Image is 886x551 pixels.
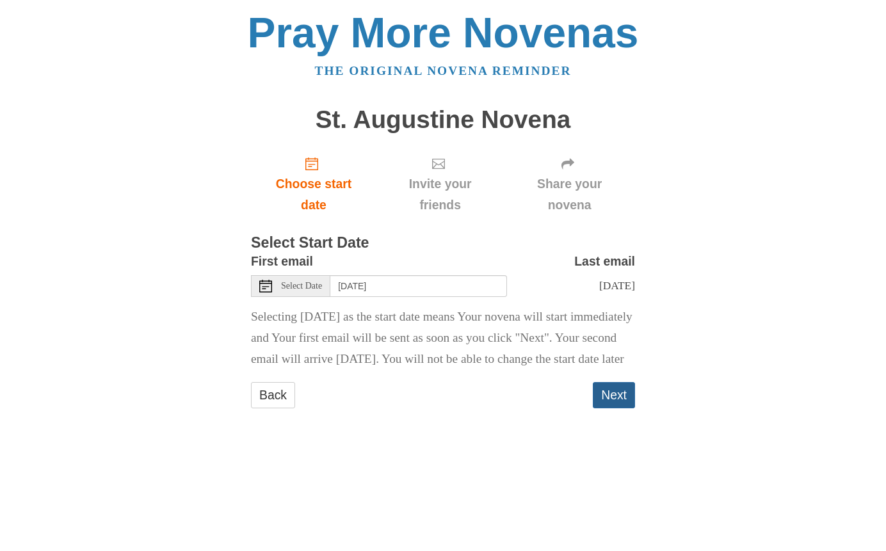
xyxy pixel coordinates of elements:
[251,146,376,222] a: Choose start date
[251,235,635,252] h3: Select Start Date
[376,146,504,222] div: Click "Next" to confirm your start date first.
[389,173,491,216] span: Invite your friends
[593,382,635,408] button: Next
[248,9,639,56] a: Pray More Novenas
[517,173,622,216] span: Share your novena
[251,382,295,408] a: Back
[330,275,507,297] input: Use the arrow keys to pick a date
[281,282,322,291] span: Select Date
[264,173,364,216] span: Choose start date
[504,146,635,222] div: Click "Next" to confirm your start date first.
[574,251,635,272] label: Last email
[315,64,572,77] a: The original novena reminder
[251,251,313,272] label: First email
[599,279,635,292] span: [DATE]
[251,106,635,134] h1: St. Augustine Novena
[251,307,635,370] p: Selecting [DATE] as the start date means Your novena will start immediately and Your first email ...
